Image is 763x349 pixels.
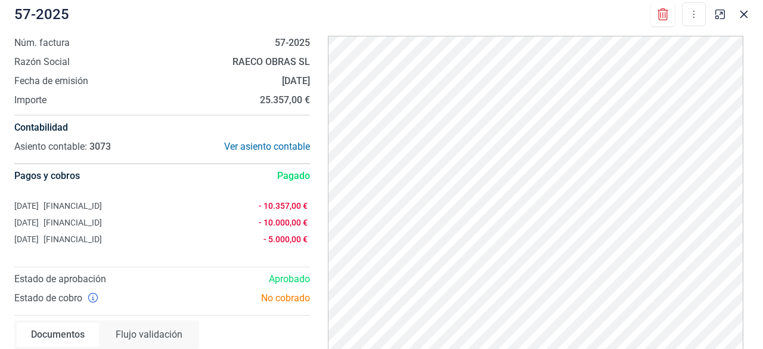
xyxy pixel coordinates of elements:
div: Flujo validación [101,323,197,347]
span: Fecha de emisión [14,74,88,88]
span: - 10.357,00 € [249,200,307,212]
div: Documentos [17,323,99,347]
span: Estado de cobro [14,291,82,305]
span: [FINANCIAL_ID] [44,200,102,212]
span: [FINANCIAL_ID] [44,233,102,245]
span: Estado de aprobación [14,273,106,285]
strong: [DATE] [282,75,310,87]
div: No cobrado [162,291,319,305]
span: Asiento contable: [14,141,87,152]
span: [FINANCIAL_ID] [44,217,102,228]
strong: 25.357,00 € [260,94,310,106]
span: [DATE] [14,200,39,212]
strong: RAECO OBRAS SL [232,56,310,67]
div: Ver asiento contable [162,140,310,154]
span: - 5.000,00 € [249,233,307,245]
span: [DATE] [14,217,39,228]
span: Razón Social [14,55,70,69]
span: [DATE] [14,233,39,245]
span: Importe [14,93,46,107]
span: 57-2025 [14,5,69,24]
span: 3073 [89,141,111,152]
h4: Pagos y cobros [14,164,80,188]
strong: 57-2025 [275,37,310,48]
div: Aprobado [162,272,319,286]
span: Núm. factura [14,36,70,50]
span: - 10.000,00 € [249,217,307,228]
span: Pagado [277,169,310,183]
h4: Contabilidad [14,121,310,135]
